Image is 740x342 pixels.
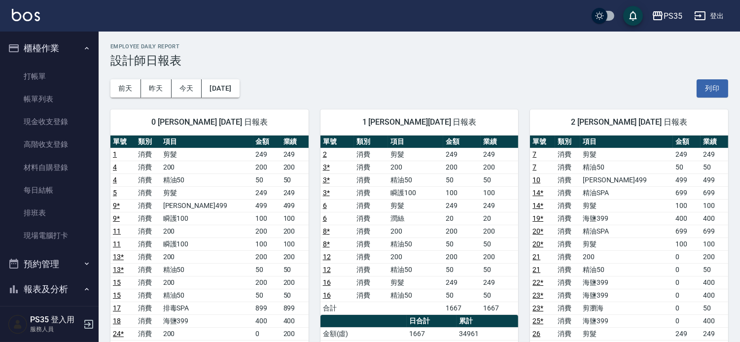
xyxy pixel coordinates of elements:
[253,199,281,212] td: 499
[388,289,443,302] td: 精油50
[580,148,673,161] td: 剪髮
[281,289,309,302] td: 50
[388,148,443,161] td: 剪髮
[161,276,253,289] td: 200
[532,163,536,171] a: 7
[697,79,728,98] button: 列印
[580,161,673,173] td: 精油50
[673,302,701,314] td: 0
[388,238,443,250] td: 精油50
[320,136,519,315] table: a dense table
[701,225,728,238] td: 699
[580,136,673,148] th: 項目
[161,250,253,263] td: 200
[12,9,40,21] img: Logo
[136,314,161,327] td: 消費
[580,173,673,186] td: [PERSON_NAME]499
[443,225,481,238] td: 200
[4,133,95,156] a: 高階收支登錄
[701,289,728,302] td: 400
[4,88,95,110] a: 帳單列表
[388,212,443,225] td: 潤絲
[161,314,253,327] td: 海鹽399
[388,161,443,173] td: 200
[253,263,281,276] td: 50
[481,225,518,238] td: 200
[161,173,253,186] td: 精油50
[161,212,253,225] td: 瞬護100
[673,289,701,302] td: 0
[555,289,580,302] td: 消費
[4,35,95,61] button: 櫃檯作業
[481,289,518,302] td: 50
[580,250,673,263] td: 200
[532,330,540,338] a: 26
[253,250,281,263] td: 200
[4,65,95,88] a: 打帳單
[136,212,161,225] td: 消費
[388,173,443,186] td: 精油50
[253,161,281,173] td: 200
[580,302,673,314] td: 剪瀏海
[323,150,327,158] a: 2
[281,302,309,314] td: 899
[4,202,95,224] a: 排班表
[701,327,728,340] td: 249
[30,325,80,334] p: 服務人員
[673,225,701,238] td: 699
[110,43,728,50] h2: Employee Daily Report
[354,276,388,289] td: 消費
[673,212,701,225] td: 400
[701,263,728,276] td: 50
[136,148,161,161] td: 消費
[323,214,327,222] a: 6
[136,263,161,276] td: 消費
[110,54,728,68] h3: 設計師日報表
[281,161,309,173] td: 200
[110,79,141,98] button: 前天
[253,302,281,314] td: 899
[202,79,239,98] button: [DATE]
[555,173,580,186] td: 消費
[354,148,388,161] td: 消費
[4,110,95,133] a: 現金收支登錄
[481,263,518,276] td: 50
[161,263,253,276] td: 精油50
[354,263,388,276] td: 消費
[580,212,673,225] td: 海鹽399
[388,276,443,289] td: 剪髮
[281,199,309,212] td: 499
[136,225,161,238] td: 消費
[481,276,518,289] td: 249
[354,212,388,225] td: 消費
[161,302,253,314] td: 排毒SPA
[281,186,309,199] td: 249
[30,315,80,325] h5: PS35 登入用
[113,189,117,197] a: 5
[253,212,281,225] td: 100
[122,117,297,127] span: 0 [PERSON_NAME] [DATE] 日報表
[281,327,309,340] td: 200
[388,225,443,238] td: 200
[580,276,673,289] td: 海鹽399
[4,276,95,302] button: 報表及分析
[701,212,728,225] td: 400
[555,302,580,314] td: 消費
[407,327,457,340] td: 1667
[580,199,673,212] td: 剪髮
[407,315,457,328] th: 日合計
[555,314,580,327] td: 消費
[457,315,518,328] th: 累計
[443,212,481,225] td: 20
[320,136,354,148] th: 單號
[113,304,121,312] a: 17
[481,199,518,212] td: 249
[701,276,728,289] td: 400
[136,276,161,289] td: 消費
[580,186,673,199] td: 精油SPA
[8,314,28,334] img: Person
[4,224,95,247] a: 現場電腦打卡
[623,6,643,26] button: save
[388,199,443,212] td: 剪髮
[354,173,388,186] td: 消費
